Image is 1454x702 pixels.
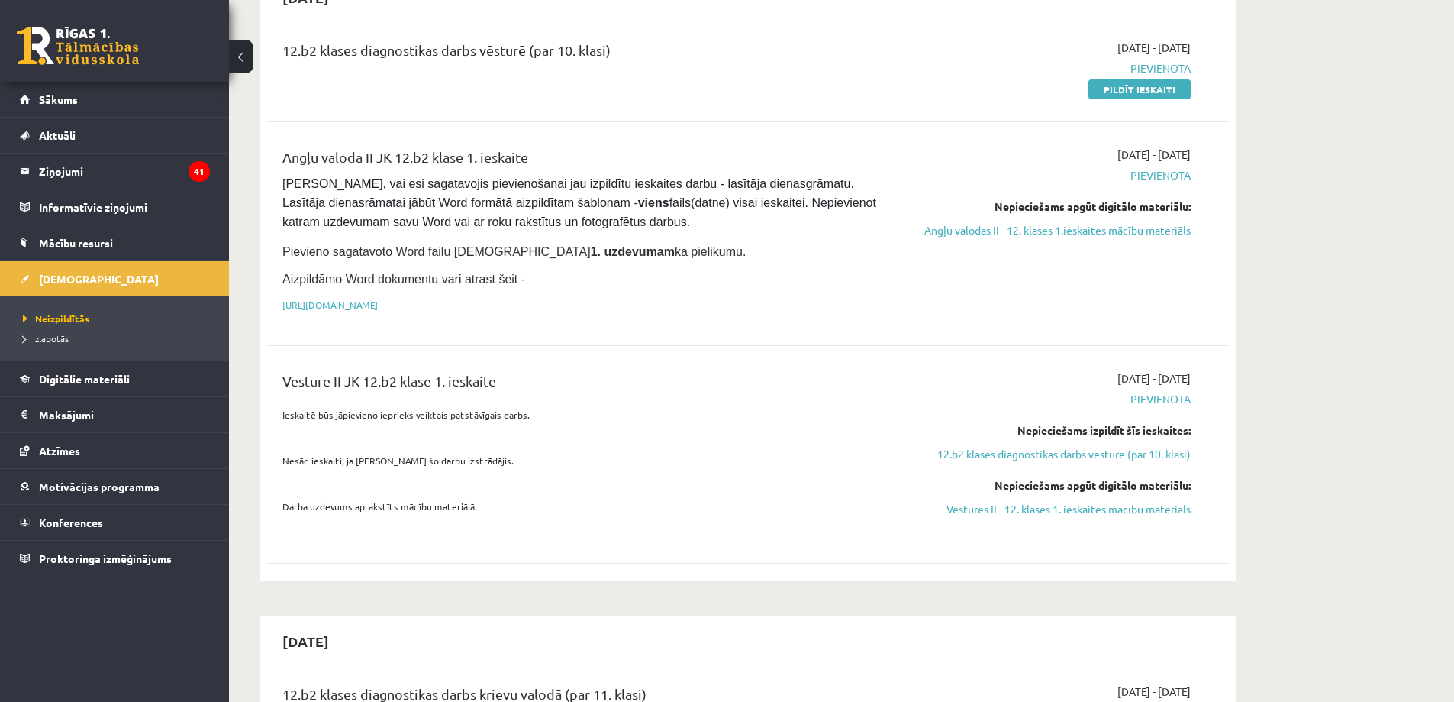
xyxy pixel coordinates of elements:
[903,391,1191,407] span: Pievienota
[20,154,210,189] a: Ziņojumi41
[903,501,1191,517] a: Vēstures II - 12. klases 1. ieskaites mācību materiāls
[20,541,210,576] a: Proktoringa izmēģinājums
[20,189,210,225] a: Informatīvie ziņojumi
[17,27,139,65] a: Rīgas 1. Tālmācības vidusskola
[638,196,669,209] strong: viens
[20,505,210,540] a: Konferences
[282,177,879,228] span: [PERSON_NAME], vai esi sagatavojis pievienošanai jau izpildītu ieskaites darbu - lasītāja dienasg...
[20,82,210,117] a: Sākums
[39,154,210,189] legend: Ziņojumi
[282,299,378,311] a: [URL][DOMAIN_NAME]
[282,245,746,258] span: Pievieno sagatavoto Word failu [DEMOGRAPHIC_DATA] kā pielikumu.
[267,623,344,659] h2: [DATE]
[20,469,210,504] a: Motivācijas programma
[39,128,76,142] span: Aktuāli
[20,225,210,260] a: Mācību resursi
[282,370,880,399] div: Vēsture II JK 12.b2 klase 1. ieskaite
[1117,370,1191,387] span: [DATE] - [DATE]
[282,40,880,68] div: 12.b2 klases diagnostikas darbs vēsturē (par 10. klasi)
[23,312,89,325] span: Neizpildītās
[591,245,675,258] strong: 1. uzdevumam
[282,500,880,513] p: Darba uzdevums aprakstīts mācību materiālā.
[903,167,1191,183] span: Pievienota
[1117,40,1191,56] span: [DATE] - [DATE]
[1117,147,1191,163] span: [DATE] - [DATE]
[39,189,210,225] legend: Informatīvie ziņojumi
[39,397,210,432] legend: Maksājumi
[282,273,525,286] span: Aizpildāmo Word dokumentu vari atrast šeit -
[1117,684,1191,700] span: [DATE] - [DATE]
[39,552,172,565] span: Proktoringa izmēģinājums
[39,516,103,529] span: Konferences
[903,446,1191,462] a: 12.b2 klases diagnostikas darbs vēsturē (par 10. klasi)
[39,272,159,286] span: [DEMOGRAPHIC_DATA]
[39,372,130,386] span: Digitālie materiāli
[282,147,880,175] div: Angļu valoda II JK 12.b2 klase 1. ieskaite
[23,332,69,345] span: Izlabotās
[23,332,214,345] a: Izlabotās
[282,408,880,422] p: Ieskaitē būs jāpievieno iepriekš veiktais patstāvīgais darbs.
[39,236,113,250] span: Mācību resursi
[903,222,1191,238] a: Angļu valodas II - 12. klases 1.ieskaites mācību materiāls
[282,454,880,467] p: Nesāc ieskaiti, ja [PERSON_NAME] šo darbu izstrādājis.
[20,433,210,468] a: Atzīmes
[39,92,78,106] span: Sākums
[903,422,1191,438] div: Nepieciešams izpildīt šīs ieskaites:
[20,118,210,153] a: Aktuāli
[39,480,160,493] span: Motivācijas programma
[903,60,1191,76] span: Pievienota
[39,444,80,458] span: Atzīmes
[20,361,210,396] a: Digitālie materiāli
[1088,79,1191,99] a: Pildīt ieskaiti
[903,477,1191,493] div: Nepieciešams apgūt digitālo materiālu:
[903,199,1191,215] div: Nepieciešams apgūt digitālo materiālu:
[189,161,210,182] i: 41
[20,261,210,296] a: [DEMOGRAPHIC_DATA]
[20,397,210,432] a: Maksājumi
[23,312,214,325] a: Neizpildītās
